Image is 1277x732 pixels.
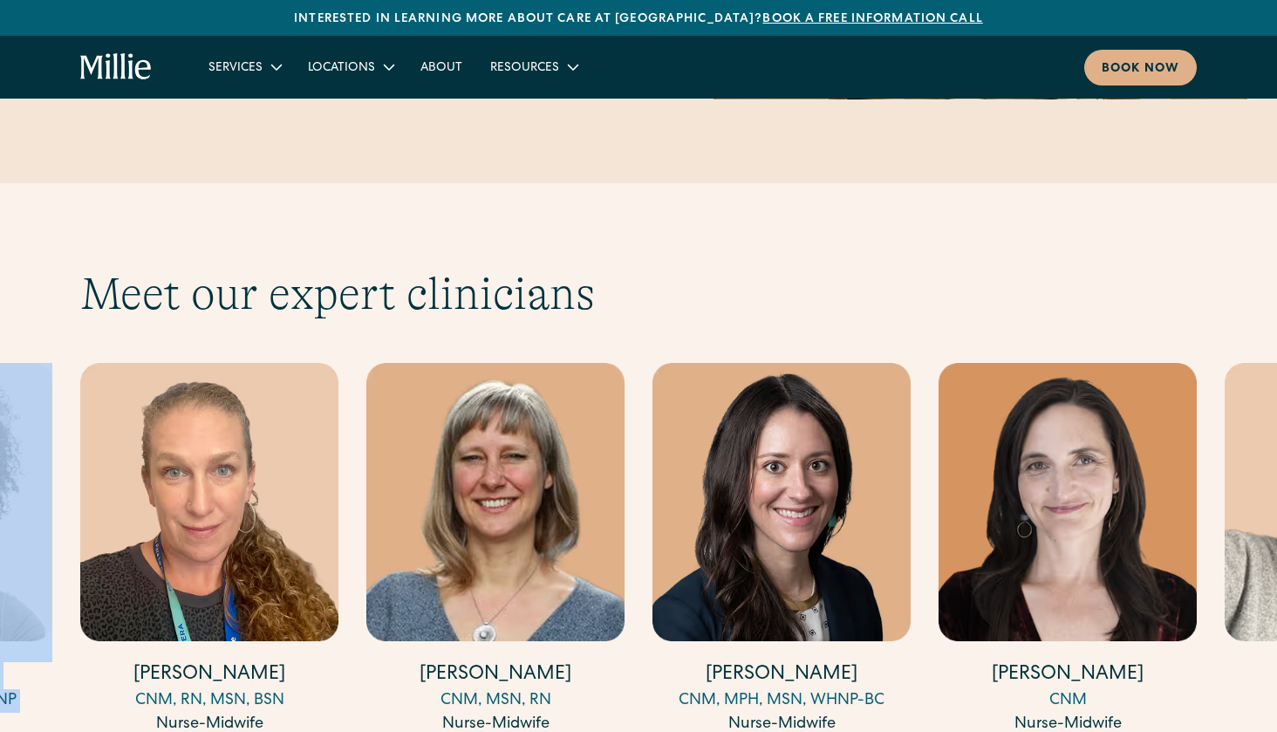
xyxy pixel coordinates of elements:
div: Book now [1102,60,1179,79]
a: About [406,52,476,81]
div: CNM [939,689,1197,713]
div: CNM, RN, MSN, BSN [80,689,338,713]
div: Services [195,52,294,81]
a: home [80,53,153,81]
div: Locations [294,52,406,81]
h4: [PERSON_NAME] [80,662,338,689]
div: Resources [476,52,591,81]
h2: Meet our expert clinicians [80,267,1197,321]
h4: [PERSON_NAME] [366,662,625,689]
div: Resources [490,59,559,78]
h4: [PERSON_NAME] [939,662,1197,689]
div: CNM, MPH, MSN, WHNP-BC [652,689,911,713]
a: Book a free information call [762,13,982,25]
a: Book now [1084,50,1197,86]
div: Locations [308,59,375,78]
div: Services [208,59,263,78]
h4: [PERSON_NAME] [652,662,911,689]
div: CNM, MSN, RN [366,689,625,713]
